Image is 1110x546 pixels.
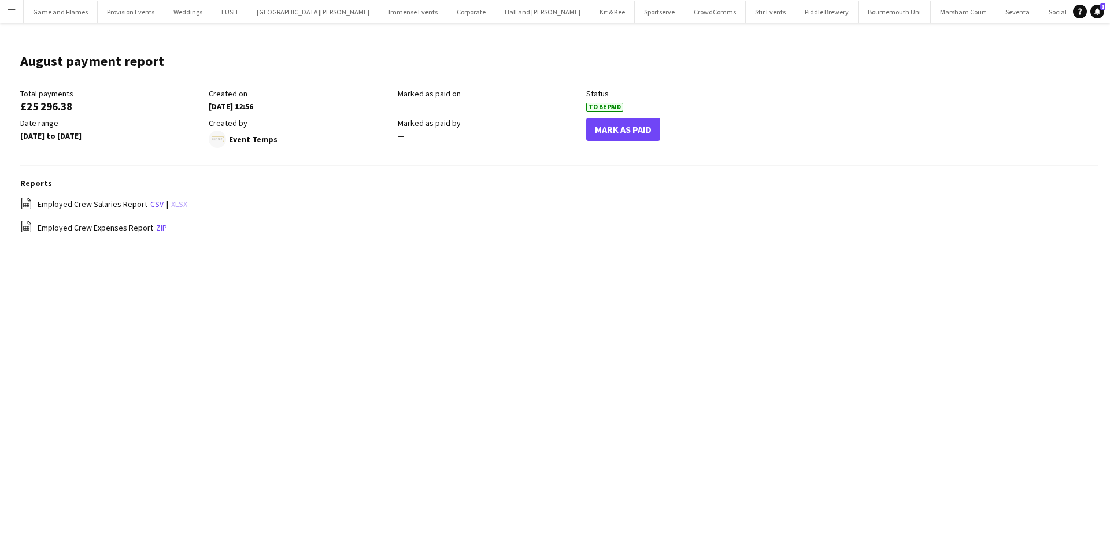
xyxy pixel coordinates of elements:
[20,131,203,141] div: [DATE] to [DATE]
[38,222,153,233] span: Employed Crew Expenses Report
[586,118,660,141] button: Mark As Paid
[20,101,203,112] div: £25 296.38
[931,1,996,23] button: Marsham Court
[495,1,590,23] button: Hall and [PERSON_NAME]
[586,88,769,99] div: Status
[209,131,391,148] div: Event Temps
[746,1,795,23] button: Stir Events
[684,1,746,23] button: CrowdComms
[859,1,931,23] button: Bournemouth Uni
[590,1,635,23] button: Kit & Kee
[1090,5,1104,18] a: 1
[379,1,447,23] button: Immense Events
[20,53,164,70] h1: August payment report
[635,1,684,23] button: Sportserve
[398,131,404,141] span: —
[20,197,1098,211] div: |
[1039,1,1097,23] button: Social Events
[209,118,391,128] div: Created by
[795,1,859,23] button: Piddle Brewery
[20,88,203,99] div: Total payments
[1100,3,1105,10] span: 1
[164,1,212,23] button: Weddings
[212,1,247,23] button: LUSH
[20,118,203,128] div: Date range
[996,1,1039,23] button: Seventa
[447,1,495,23] button: Corporate
[586,103,623,112] span: To Be Paid
[209,88,391,99] div: Created on
[150,199,164,209] a: csv
[247,1,379,23] button: [GEOGRAPHIC_DATA][PERSON_NAME]
[98,1,164,23] button: Provision Events
[171,199,187,209] a: xlsx
[24,1,98,23] button: Game and Flames
[38,199,147,209] span: Employed Crew Salaries Report
[398,88,580,99] div: Marked as paid on
[20,178,1098,188] h3: Reports
[398,118,580,128] div: Marked as paid by
[156,222,167,233] a: zip
[398,101,404,112] span: —
[209,101,391,112] div: [DATE] 12:56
